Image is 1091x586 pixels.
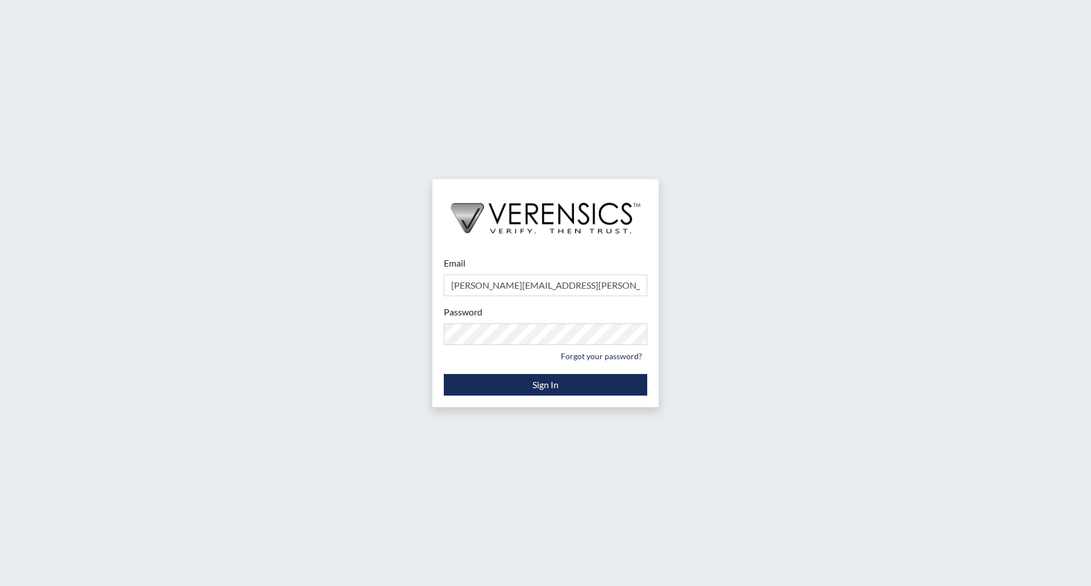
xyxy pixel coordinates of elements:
button: Sign In [444,374,647,396]
input: Email [444,275,647,296]
img: logo-wide-black.2aad4157.png [432,179,659,245]
a: Forgot your password? [556,347,647,365]
label: Password [444,305,482,319]
label: Email [444,256,465,270]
